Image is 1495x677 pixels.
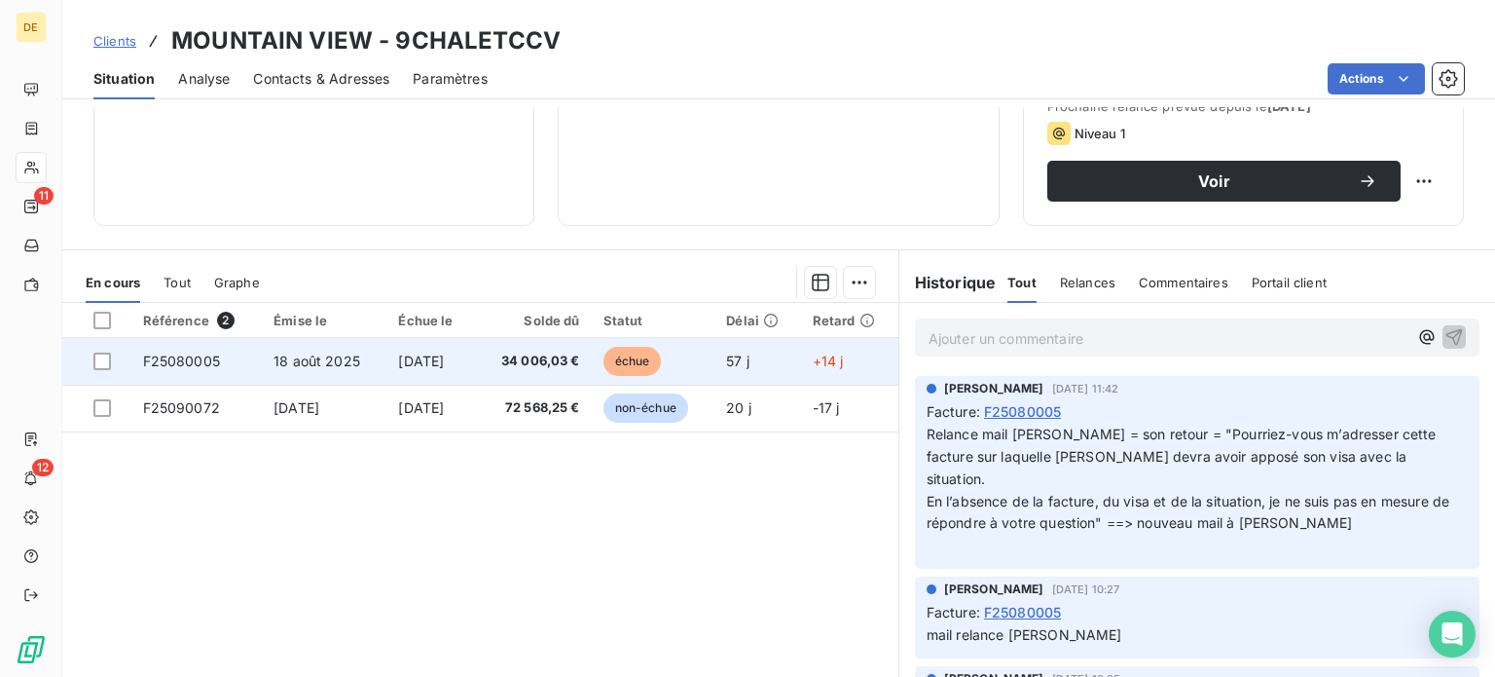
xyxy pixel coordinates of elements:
[171,23,561,58] h3: MOUNTAIN VIEW - 9CHALETCCV
[726,399,751,416] span: 20 j
[927,602,980,622] span: Facture :
[603,347,662,376] span: échue
[93,33,136,49] span: Clients
[32,459,54,476] span: 12
[398,313,463,328] div: Échue le
[813,353,844,369] span: +14 j
[413,69,488,89] span: Paramètres
[927,493,1454,532] span: En l’absence de la facture, du visa et de la situation, je ne suis pas en mesure de répondre à vo...
[164,275,191,290] span: Tout
[984,602,1061,622] span: F25080005
[214,275,260,290] span: Graphe
[1252,275,1327,290] span: Portail client
[813,399,840,416] span: -17 j
[143,353,220,369] span: F25080005
[273,353,360,369] span: 18 août 2025
[1047,161,1401,202] button: Voir
[726,353,749,369] span: 57 j
[273,313,375,328] div: Émise le
[899,271,997,294] h6: Historique
[927,626,1122,643] span: mail relance [PERSON_NAME]
[34,187,54,205] span: 11
[143,312,251,329] div: Référence
[93,69,155,89] span: Situation
[398,399,444,416] span: [DATE]
[273,399,319,416] span: [DATE]
[143,399,220,416] span: F25090072
[398,353,444,369] span: [DATE]
[1007,275,1037,290] span: Tout
[813,313,887,328] div: Retard
[944,380,1044,397] span: [PERSON_NAME]
[488,313,580,328] div: Solde dû
[178,69,230,89] span: Analyse
[1139,275,1228,290] span: Commentaires
[603,313,704,328] div: Statut
[253,69,389,89] span: Contacts & Adresses
[927,401,980,422] span: Facture :
[603,394,688,423] span: non-échue
[86,275,140,290] span: En cours
[217,312,235,329] span: 2
[1075,126,1125,141] span: Niveau 1
[1052,383,1119,395] span: [DATE] 11:42
[1052,583,1120,595] span: [DATE] 10:27
[488,398,580,418] span: 72 568,25 €
[726,313,788,328] div: Délai
[1429,611,1476,658] div: Open Intercom Messenger
[16,12,47,43] div: DE
[1328,63,1425,94] button: Actions
[488,352,580,371] span: 34 006,03 €
[93,31,136,51] a: Clients
[16,634,47,665] img: Logo LeanPay
[1071,173,1358,189] span: Voir
[984,401,1061,422] span: F25080005
[1060,275,1115,290] span: Relances
[944,581,1044,598] span: [PERSON_NAME]
[927,426,1440,487] span: Relance mail [PERSON_NAME] = son retour = "Pourriez-vous m’adresser cette facture sur laquelle [P...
